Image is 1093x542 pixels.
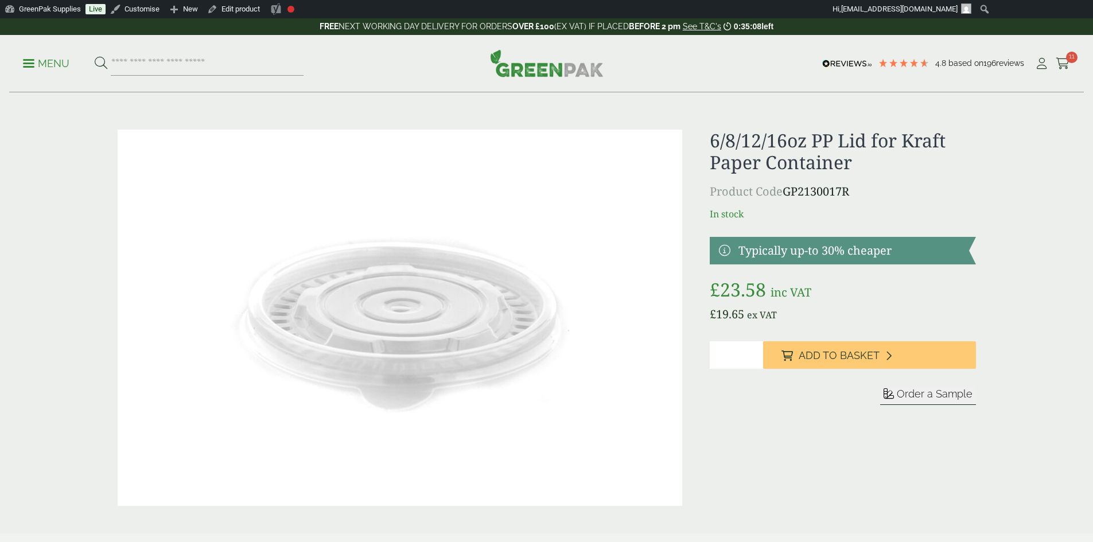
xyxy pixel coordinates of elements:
[512,22,554,31] strong: OVER £100
[1056,58,1070,69] i: Cart
[880,387,976,405] button: Order a Sample
[23,57,69,68] a: Menu
[710,277,766,302] bdi: 23.58
[710,183,975,200] p: GP2130017R
[935,59,948,68] span: 4.8
[710,306,744,322] bdi: 19.65
[761,22,773,31] span: left
[983,59,996,68] span: 196
[799,349,880,362] span: Add to Basket
[734,22,761,31] span: 0:35:08
[490,49,604,77] img: GreenPak Supplies
[710,277,720,302] span: £
[763,341,976,369] button: Add to Basket
[878,58,929,68] div: 4.79 Stars
[747,309,777,321] span: ex VAT
[841,5,958,13] span: [EMAIL_ADDRESS][DOMAIN_NAME]
[771,284,811,300] span: inc VAT
[710,207,975,221] p: In stock
[710,306,716,322] span: £
[118,130,683,506] img: Plastic Lid Top
[1066,52,1078,63] span: 11
[710,130,975,174] h1: 6/8/12/16oz PP Lid for Kraft Paper Container
[1034,58,1049,69] i: My Account
[822,60,872,68] img: REVIEWS.io
[897,388,973,400] span: Order a Sample
[996,59,1024,68] span: reviews
[287,6,294,13] div: Focus keyphrase not set
[710,184,783,199] span: Product Code
[1056,55,1070,72] a: 11
[23,57,69,71] p: Menu
[85,4,106,14] a: Live
[320,22,339,31] strong: FREE
[683,22,721,31] a: See T&C's
[948,59,983,68] span: Based on
[629,22,680,31] strong: BEFORE 2 pm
